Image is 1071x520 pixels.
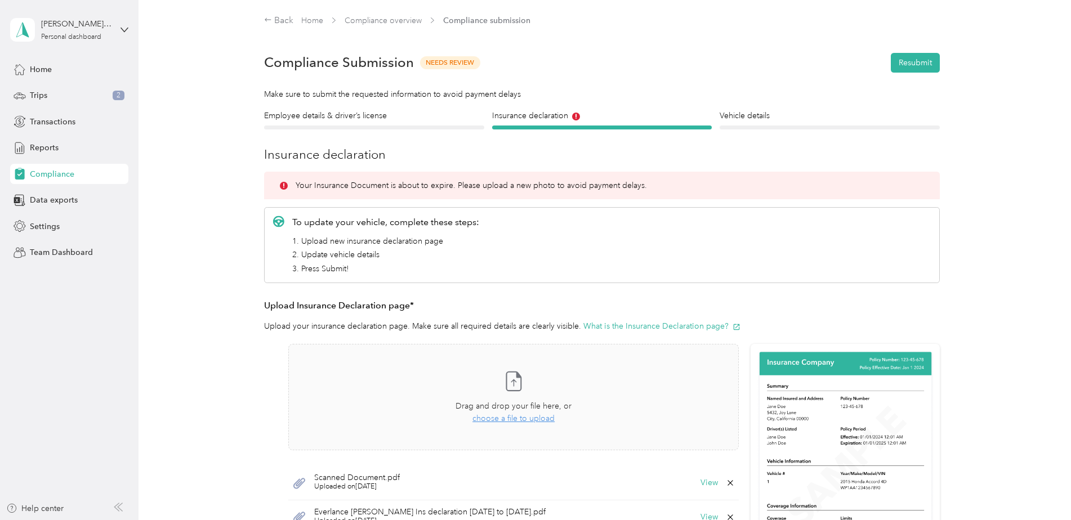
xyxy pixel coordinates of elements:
[264,110,484,122] h4: Employee details & driver’s license
[113,91,124,101] span: 2
[6,503,64,514] button: Help center
[420,56,480,69] span: Needs Review
[314,508,546,516] span: Everlance [PERSON_NAME] Ins declaration [DATE] to [DATE].pdf
[41,18,111,30] div: [PERSON_NAME] [PERSON_NAME]
[30,89,47,101] span: Trips
[472,414,555,423] span: choose a file to upload
[264,88,940,100] div: Make sure to submit the requested information to avoid payment delays
[264,320,940,332] p: Upload your insurance declaration page. Make sure all required details are clearly visible.
[314,482,400,492] span: Uploaded on [DATE]
[292,263,479,275] li: 3. Press Submit!
[292,235,479,247] li: 1. Upload new insurance declaration page
[296,180,647,191] p: Your Insurance Document is about to expire. Please upload a new photo to avoid payment delays.
[30,246,93,258] span: Team Dashboard
[30,168,74,180] span: Compliance
[30,116,75,128] span: Transactions
[492,110,712,122] h4: Insurance declaration
[264,145,940,164] h3: Insurance declaration
[1008,457,1071,520] iframe: Everlance-gr Chat Button Frame
[289,344,738,450] span: Drag and drop your file here, orchoose a file to upload
[30,142,59,154] span: Reports
[345,16,422,25] a: Compliance overview
[443,15,530,26] span: Compliance submission
[292,249,479,261] li: 2. Update vehicle details
[30,221,60,232] span: Settings
[456,401,572,411] span: Drag and drop your file here, or
[891,53,940,73] button: Resubmit
[314,474,400,482] span: Scanned Document.pdf
[41,34,101,41] div: Personal dashboard
[30,194,78,206] span: Data exports
[264,55,414,70] h1: Compliance Submission
[264,14,293,28] div: Back
[30,64,52,75] span: Home
[700,479,718,487] button: View
[292,216,479,229] p: To update your vehicle, complete these steps:
[264,299,940,313] h3: Upload Insurance Declaration page*
[301,16,323,25] a: Home
[583,320,740,332] button: What is the Insurance Declaration page?
[720,110,940,122] h4: Vehicle details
